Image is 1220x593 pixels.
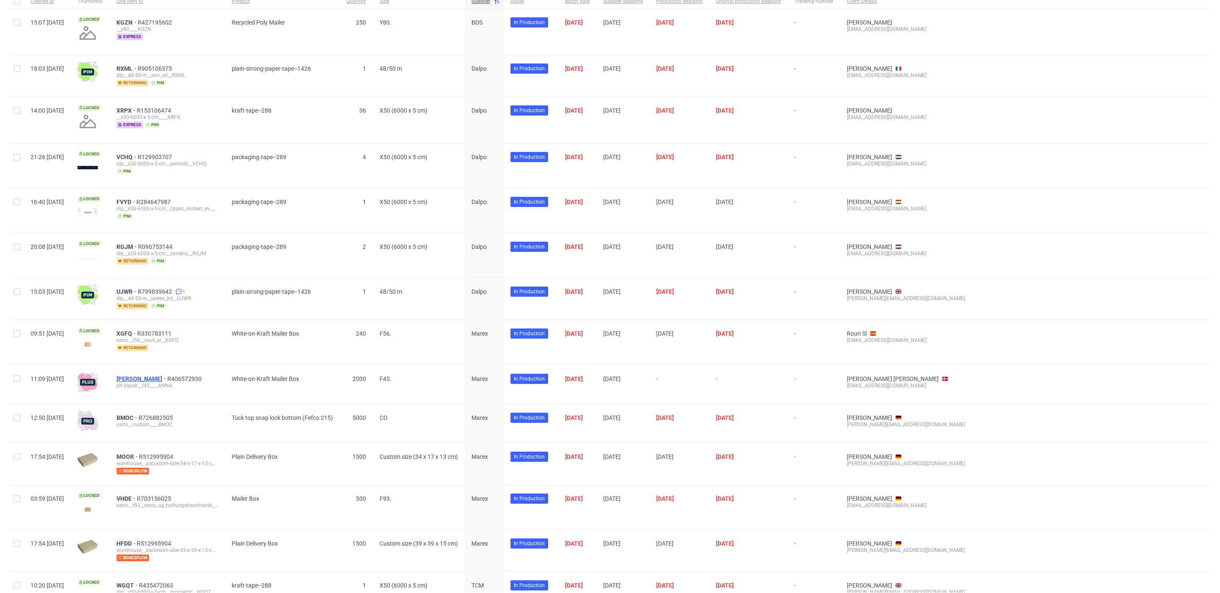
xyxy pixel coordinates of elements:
[847,154,892,160] a: [PERSON_NAME]
[116,199,136,205] span: FVYD
[30,495,64,502] span: 03:59 [DATE]
[232,107,272,114] span: kraft-tape--288
[116,72,218,79] div: dlp__48-50-m__stm_srl__RXML
[116,330,137,337] a: XGFQ
[716,495,734,502] span: [DATE]
[847,250,965,257] div: [EMAIL_ADDRESS][DOMAIN_NAME]
[847,502,965,509] div: [EMAIL_ADDRESS][DOMAIN_NAME]
[514,198,545,206] span: In Production
[847,288,892,295] a: [PERSON_NAME]
[656,582,674,589] span: [DATE]
[138,19,174,26] span: R427195602
[137,330,173,337] a: R330783111
[30,107,64,114] span: 14:00 [DATE]
[138,65,174,72] a: R905106375
[656,495,674,502] span: [DATE]
[30,540,64,547] span: 17:54 [DATE]
[150,258,166,265] span: pim
[232,540,278,547] span: Plain Delivery Box
[78,540,98,554] img: plain-eco.9b3ba858dad33fd82c36.png
[514,540,545,547] span: In Production
[116,495,137,502] a: VHDE
[116,114,218,121] div: __x50-6000-x-5-cm____XRPX
[78,453,98,467] img: plain-eco.9b3ba858dad33fd82c36.png
[847,114,965,121] div: [EMAIL_ADDRESS][DOMAIN_NAME]
[116,547,218,554] div: warehouse__ascustom-size-39-x-39-x-15-cm__chirayou_gmbh__HFDD
[847,495,892,502] a: [PERSON_NAME]
[116,453,139,460] a: MOOR
[78,23,98,43] img: no_design.png
[139,453,175,460] span: R512995904
[565,19,583,26] span: [DATE]
[138,154,174,160] a: R129903707
[232,375,299,382] span: White-on-Kraft Mailer Box
[116,258,148,265] span: returning
[380,243,427,250] span: X50 (6000 x 5 cm)
[565,107,583,114] span: [DATE]
[78,208,98,216] img: version_two_editor_design.png
[137,495,173,502] a: R703156025
[116,288,138,295] a: UJWR
[30,453,64,460] span: 17:54 [DATE]
[794,453,833,474] span: -
[116,107,137,114] span: XRPX
[471,414,488,421] span: Marex
[565,288,583,295] span: [DATE]
[716,107,734,114] span: [DATE]
[603,107,621,114] span: [DATE]
[847,295,965,302] div: [PERSON_NAME][EMAIL_ADDRESS][DOMAIN_NAME]
[116,19,138,26] a: KGZN
[380,540,458,547] span: Custom size (39 x 39 x 15 cm)
[656,414,674,421] span: [DATE]
[847,547,965,554] div: [PERSON_NAME][EMAIL_ADDRESS][DOMAIN_NAME]
[232,65,311,72] span: plain-strong-paper-tape--1426
[116,160,218,167] div: dlp__x50-6000-x-5-cm__perinelli__VCHQ
[137,540,173,547] a: R512995904
[150,303,166,309] span: pim
[565,495,583,502] span: [DATE]
[116,154,138,160] a: VCHQ
[471,288,487,295] span: Dalpo
[116,337,218,344] div: ostro__f56__rouri_sl__XGFQ
[847,421,965,428] div: [PERSON_NAME][EMAIL_ADDRESS][DOMAIN_NAME]
[116,345,148,351] span: returning
[656,65,674,72] span: [DATE]
[78,196,101,202] span: Locked
[78,339,98,350] img: version_two_editor_design
[716,582,734,589] span: [DATE]
[30,288,64,295] span: 15:03 [DATE]
[116,26,218,33] div: __y80____KGZN
[116,540,137,547] span: HFDD
[716,414,734,421] span: [DATE]
[847,337,965,344] div: [EMAIL_ADDRESS][DOMAIN_NAME]
[116,375,167,382] a: [PERSON_NAME]
[514,153,545,161] span: In Production
[232,243,286,250] span: packaging-tape--289
[78,579,101,586] span: Locked
[116,65,138,72] a: RXML
[794,288,833,309] span: -
[471,154,487,160] span: Dalpo
[794,243,833,268] span: -
[356,330,366,337] span: 240
[144,121,161,128] span: pim
[847,460,965,467] div: [PERSON_NAME][EMAIL_ADDRESS][DOMAIN_NAME]
[136,199,172,205] a: R284647987
[794,107,833,132] span: -
[603,199,621,205] span: [DATE]
[847,243,892,250] a: [PERSON_NAME]
[380,288,402,295] span: 48/50 m
[116,414,139,421] a: BMOC
[565,582,583,589] span: [DATE]
[380,375,391,382] span: F45.
[603,540,621,547] span: [DATE]
[78,16,101,23] span: Locked
[514,243,545,251] span: In Production
[847,382,965,389] div: [EMAIL_ADDRESS][DOMAIN_NAME]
